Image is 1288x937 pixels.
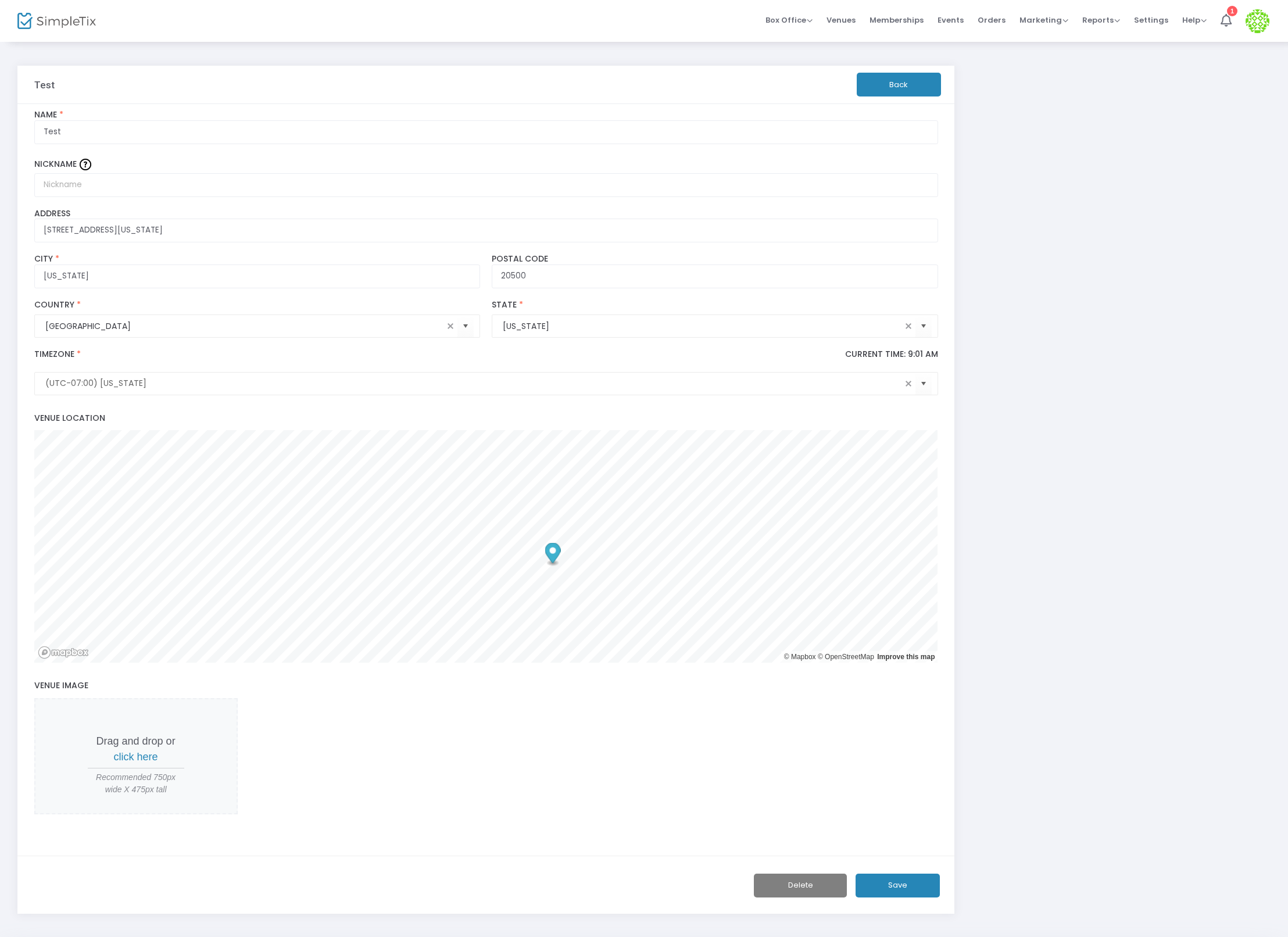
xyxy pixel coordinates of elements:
label: State [492,300,938,310]
p: Drag and drop or [88,734,184,765]
button: Select [915,314,932,338]
input: Enter Venue Name [34,120,938,144]
span: Venues [827,5,856,35]
img: question-mark [80,159,91,170]
a: Mapbox logo [38,646,89,659]
label: Address [34,209,938,219]
span: click here [114,751,158,763]
label: Nickname [34,156,938,173]
label: Name [34,110,938,120]
input: Select State [503,320,901,332]
label: City [34,254,481,264]
button: Select [457,314,474,338]
input: City [34,264,481,288]
span: Venue Image [34,679,88,691]
span: Marketing [1019,15,1068,26]
span: Recommended 750px wide X 475px tall [88,771,184,796]
span: Reports [1082,15,1120,26]
input: Enter a location [34,219,938,242]
p: Current Time: 9:01 AM [845,349,938,360]
button: Back [857,73,941,96]
span: Events [938,5,964,35]
h3: Test [34,79,55,91]
div: Map marker [545,543,560,567]
input: Nickname [34,173,938,197]
label: Country [34,300,481,310]
input: Select Country [45,320,444,332]
a: Improve this map [877,653,935,661]
button: Save [856,874,940,897]
label: Timezone [34,349,938,367]
span: clear [901,377,915,391]
input: Postal Code [492,264,938,288]
canvas: Map [34,430,938,663]
span: Orders [978,5,1006,35]
button: Select [915,371,932,395]
div: 1 [1227,6,1237,16]
span: clear [443,319,457,333]
span: Memberships [870,5,924,35]
label: Postal Code [492,254,938,264]
span: Venue Location [34,412,105,424]
a: Mapbox [784,653,816,661]
span: clear [901,319,915,333]
a: OpenStreetMap [818,653,874,661]
span: Box Office [765,15,813,26]
button: Delete [754,874,847,897]
span: Help [1182,15,1207,26]
span: Settings [1134,5,1168,35]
